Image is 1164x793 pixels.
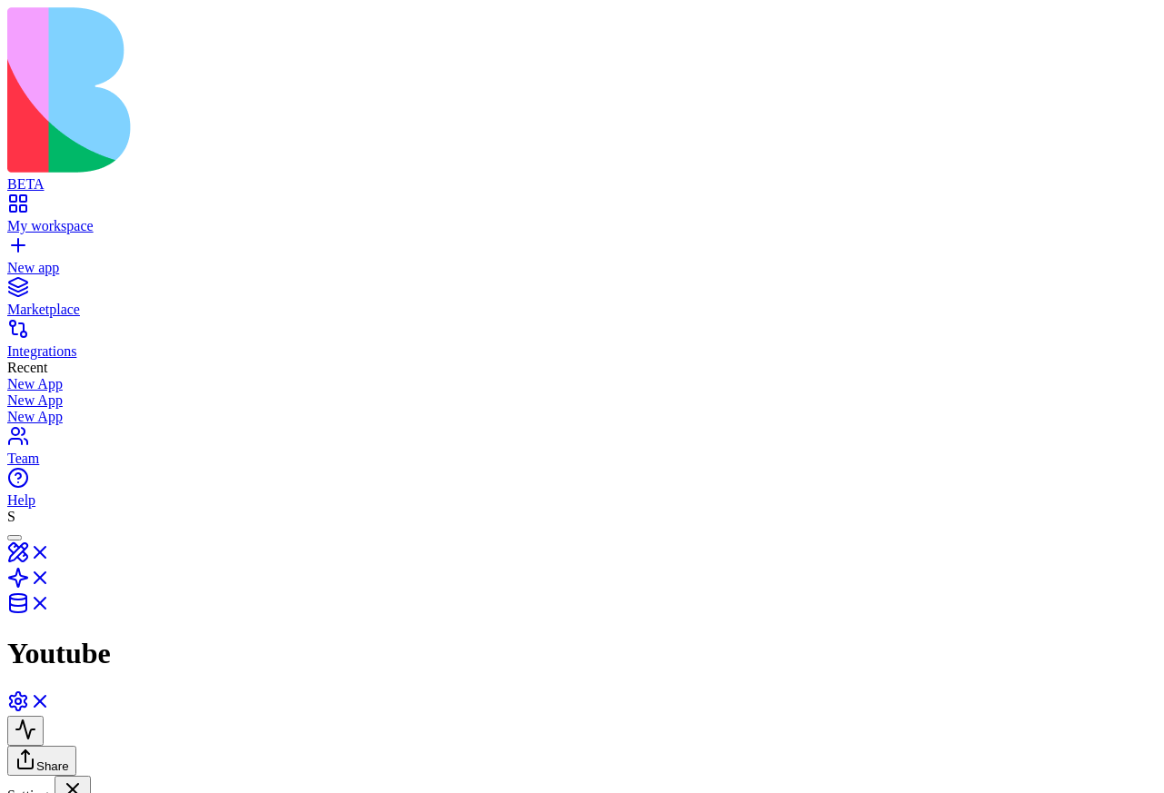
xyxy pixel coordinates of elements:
a: New App [7,392,1157,409]
a: Integrations [7,327,1157,360]
a: Help [7,476,1157,509]
a: New App [7,409,1157,425]
a: Marketplace [7,285,1157,318]
button: Share [7,746,76,776]
h1: Youtube [7,637,1157,670]
a: My workspace [7,202,1157,234]
div: Marketplace [7,302,1157,318]
span: Recent [7,360,47,375]
div: BETA [7,176,1157,193]
div: Integrations [7,343,1157,360]
img: logo [7,7,738,173]
a: New App [7,376,1157,392]
div: My workspace [7,218,1157,234]
a: BETA [7,160,1157,193]
div: Team [7,451,1157,467]
a: New app [7,243,1157,276]
div: Help [7,492,1157,509]
div: New app [7,260,1157,276]
span: S [7,509,15,524]
a: Team [7,434,1157,467]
